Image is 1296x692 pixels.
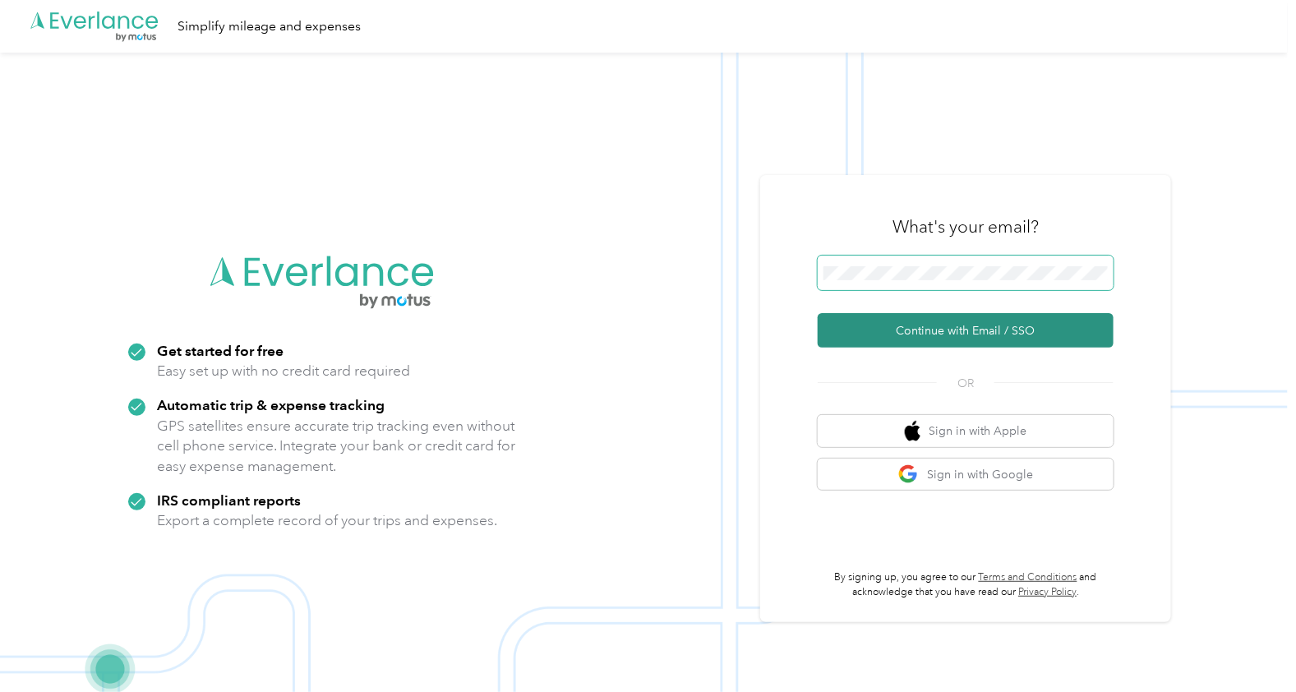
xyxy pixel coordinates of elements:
strong: Automatic trip & expense tracking [157,396,385,413]
a: Terms and Conditions [979,571,1077,584]
strong: Get started for free [157,342,284,359]
img: google logo [898,464,919,485]
p: By signing up, you agree to our and acknowledge that you have read our . [818,570,1114,599]
img: apple logo [905,421,921,441]
strong: IRS compliant reports [157,491,301,509]
p: Easy set up with no credit card required [157,361,410,381]
p: Export a complete record of your trips and expenses. [157,510,497,531]
button: Continue with Email / SSO [818,313,1114,348]
span: OR [937,375,994,392]
p: GPS satellites ensure accurate trip tracking even without cell phone service. Integrate your bank... [157,416,516,477]
div: Simplify mileage and expenses [178,16,361,37]
a: Privacy Policy [1018,586,1077,598]
button: google logoSign in with Google [818,459,1114,491]
button: apple logoSign in with Apple [818,415,1114,447]
h3: What's your email? [892,215,1039,238]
